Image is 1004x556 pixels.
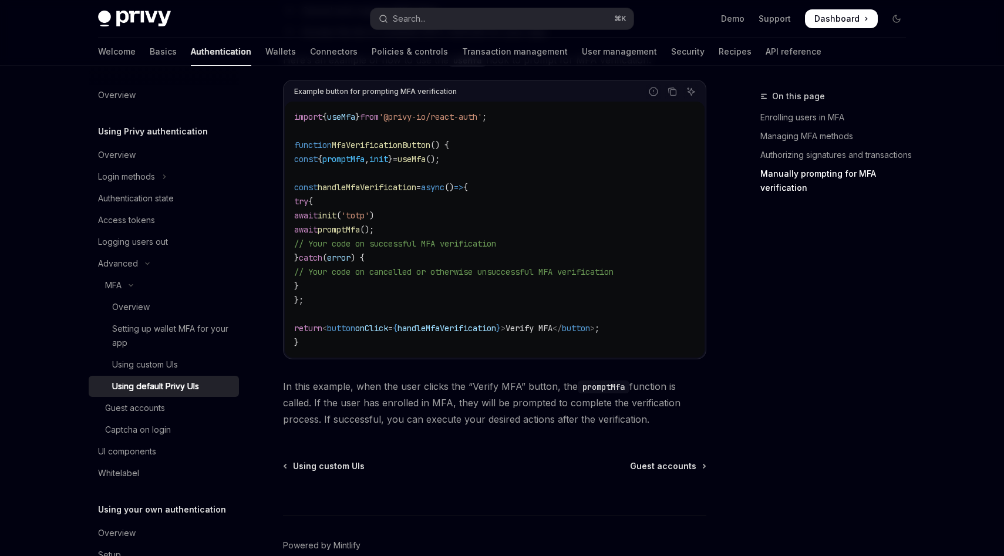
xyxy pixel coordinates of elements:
span: useMfa [327,112,355,122]
span: button [562,323,590,333]
img: dark logo [98,11,171,27]
span: </ [552,323,562,333]
a: Welcome [98,38,136,66]
a: Demo [721,13,744,25]
a: Authorizing signatures and transactions [760,146,915,164]
button: Toggle Login methods section [89,166,239,187]
a: Captcha on login [89,419,239,440]
span: { [322,112,327,122]
button: Open search [370,8,634,29]
span: init [318,210,336,221]
span: (); [360,224,374,235]
a: Recipes [719,38,752,66]
span: { [463,182,468,193]
div: Search... [393,12,426,26]
span: ) [369,210,374,221]
a: API reference [766,38,821,66]
span: catch [299,252,322,263]
div: Overview [98,88,136,102]
a: Powered by Mintlify [283,540,361,551]
span: (); [426,154,440,164]
span: { [308,196,313,207]
h5: Using your own authentication [98,503,226,517]
span: { [318,154,322,164]
span: handleMfaVerification [397,323,496,333]
span: }; [294,295,304,305]
span: } [294,337,299,348]
span: = [416,182,421,193]
span: = [388,323,393,333]
span: > [501,323,506,333]
a: Basics [150,38,177,66]
a: Manually prompting for MFA verification [760,164,915,197]
a: Guest accounts [630,460,705,472]
span: ( [336,210,341,221]
a: Connectors [310,38,358,66]
a: Overview [89,296,239,318]
span: = [393,154,397,164]
span: ( [322,252,327,263]
span: useMfa [397,154,426,164]
span: promptMfa [322,154,365,164]
span: try [294,196,308,207]
a: Whitelabel [89,463,239,484]
div: Logging users out [98,235,168,249]
a: Security [671,38,705,66]
a: Managing MFA methods [760,127,915,146]
span: Guest accounts [630,460,696,472]
span: } [294,281,299,291]
a: Transaction management [462,38,568,66]
span: // Your code on successful MFA verification [294,238,496,249]
span: ; [482,112,487,122]
a: Using custom UIs [284,460,365,472]
span: => [454,182,463,193]
span: ) { [351,252,365,263]
span: handleMfaVerification [318,182,416,193]
div: UI components [98,444,156,459]
span: '@privy-io/react-auth' [379,112,482,122]
div: Login methods [98,170,155,184]
button: Toggle dark mode [887,9,906,28]
a: Wallets [265,38,296,66]
div: Overview [98,148,136,162]
a: Overview [89,85,239,106]
span: init [369,154,388,164]
span: error [327,252,351,263]
span: } [355,112,360,122]
button: Copy the contents from the code block [665,84,680,99]
div: Overview [112,300,150,314]
div: Using default Privy UIs [112,379,199,393]
div: Authentication state [98,191,174,205]
code: promptMfa [578,380,629,393]
span: Using custom UIs [293,460,365,472]
div: Captcha on login [105,423,171,437]
a: Logging users out [89,231,239,252]
span: await [294,210,318,221]
a: Overview [89,523,239,544]
span: async [421,182,444,193]
a: Using default Privy UIs [89,376,239,397]
span: ; [595,323,599,333]
a: Using custom UIs [89,354,239,375]
div: Example button for prompting MFA verification [294,84,457,99]
div: Advanced [98,257,138,271]
a: User management [582,38,657,66]
span: In this example, when the user clicks the “Verify MFA” button, the function is called. If the use... [283,378,706,427]
span: } [294,252,299,263]
span: promptMfa [318,224,360,235]
a: Enrolling users in MFA [760,108,915,127]
span: onClick [355,323,388,333]
span: button [327,323,355,333]
a: Dashboard [805,9,878,28]
span: function [294,140,332,150]
a: Authentication [191,38,251,66]
div: Guest accounts [105,401,165,415]
div: Overview [98,526,136,540]
span: On this page [772,89,825,103]
div: Setting up wallet MFA for your app [112,322,232,350]
span: const [294,182,318,193]
span: // Your code on cancelled or otherwise unsuccessful MFA verification [294,267,614,277]
a: UI components [89,441,239,462]
div: Using custom UIs [112,358,178,372]
span: < [322,323,327,333]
